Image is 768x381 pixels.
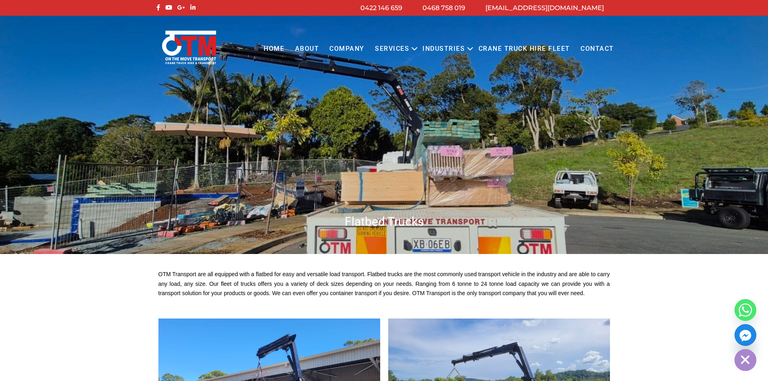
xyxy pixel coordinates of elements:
[160,30,218,65] img: Otmtransport
[370,38,414,60] a: Services
[735,324,756,346] a: Facebook_Messenger
[154,214,614,229] h1: Flatbed Trucks
[575,38,619,60] a: Contact
[258,38,289,60] a: Home
[735,299,756,321] a: Whatsapp
[473,38,575,60] a: Crane Truck Hire Fleet
[485,4,604,12] a: [EMAIL_ADDRESS][DOMAIN_NAME]
[158,270,610,298] p: OTM Transport are all equipped with a flatbed for easy and versatile load transport. Flatbed truc...
[360,4,402,12] a: 0422 146 659
[417,38,470,60] a: Industries
[423,4,465,12] a: 0468 758 019
[324,38,370,60] a: COMPANY
[289,38,324,60] a: About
